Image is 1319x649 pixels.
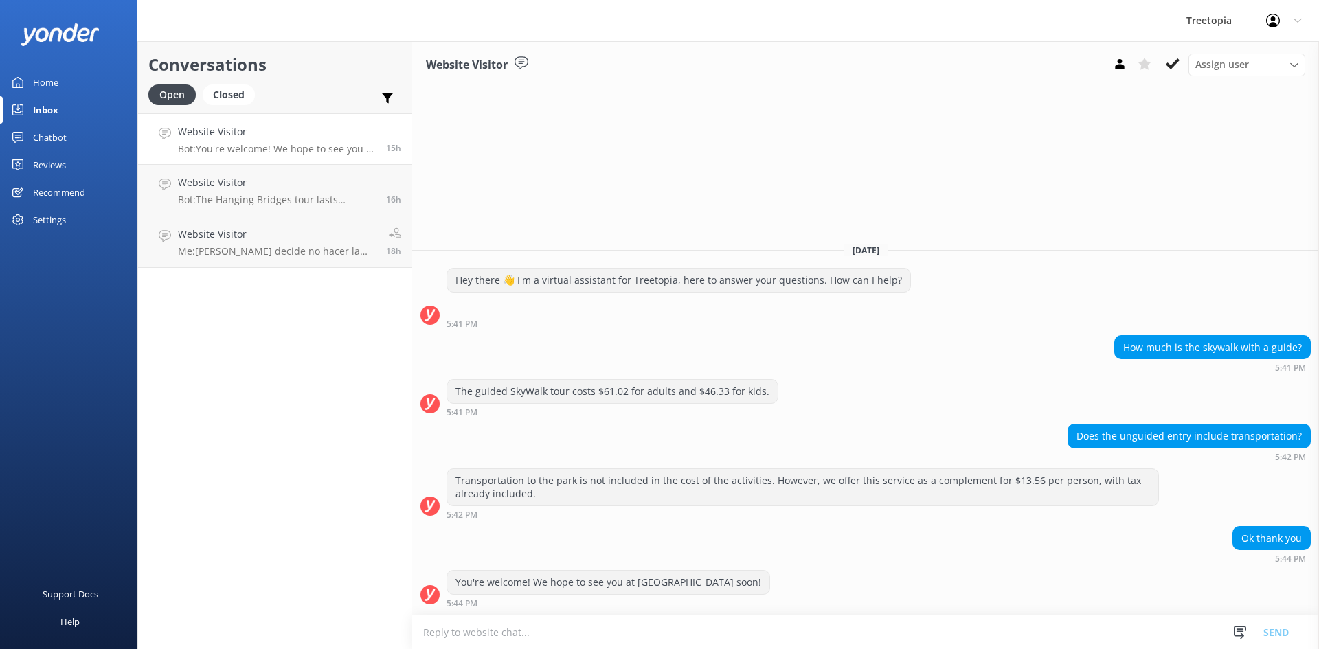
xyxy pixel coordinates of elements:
[1068,424,1310,448] div: Does the unguided entry include transportation?
[148,52,401,78] h2: Conversations
[447,571,769,594] div: You're welcome! We hope to see you at [GEOGRAPHIC_DATA] soon!
[844,244,888,256] span: [DATE]
[33,96,58,124] div: Inbox
[447,319,911,328] div: Aug 20 2025 05:41pm (UTC -06:00) America/Mexico_City
[43,580,98,608] div: Support Docs
[386,194,401,205] span: Aug 20 2025 04:08pm (UTC -06:00) America/Mexico_City
[447,600,477,608] strong: 5:44 PM
[148,87,203,102] a: Open
[1115,336,1310,359] div: How much is the skywalk with a guide?
[138,165,412,216] a: Website VisitorBot:The Hanging Bridges tour lasts approximately 1.5 hours. If your tour starts at...
[203,87,262,102] a: Closed
[1232,554,1311,563] div: Aug 20 2025 05:44pm (UTC -06:00) America/Mexico_City
[148,84,196,105] div: Open
[1233,527,1310,550] div: Ok thank you
[178,194,376,206] p: Bot: The Hanging Bridges tour lasts approximately 1.5 hours. If your tour starts at 10am, it shou...
[1114,363,1311,372] div: Aug 20 2025 05:41pm (UTC -06:00) America/Mexico_City
[447,407,778,417] div: Aug 20 2025 05:41pm (UTC -06:00) America/Mexico_City
[178,245,376,258] p: Me: [PERSON_NAME] decide no hacer la actividad al llegar solo [PERSON_NAME] en cuenta que no es r...
[386,142,401,154] span: Aug 20 2025 05:44pm (UTC -06:00) America/Mexico_City
[1068,452,1311,462] div: Aug 20 2025 05:42pm (UTC -06:00) America/Mexico_City
[21,23,100,46] img: yonder-white-logo.png
[1188,54,1305,76] div: Assign User
[33,179,85,206] div: Recommend
[426,56,508,74] h3: Website Visitor
[447,269,910,292] div: Hey there 👋 I'm a virtual assistant for Treetopia, here to answer your questions. How can I help?
[447,469,1158,505] div: Transportation to the park is not included in the cost of the activities. However, we offer this ...
[60,608,80,635] div: Help
[33,206,66,234] div: Settings
[447,598,770,608] div: Aug 20 2025 05:44pm (UTC -06:00) America/Mexico_City
[33,69,58,96] div: Home
[178,175,376,190] h4: Website Visitor
[1275,364,1306,372] strong: 5:41 PM
[1195,57,1249,72] span: Assign user
[138,216,412,268] a: Website VisitorMe:[PERSON_NAME] decide no hacer la actividad al llegar solo [PERSON_NAME] en cuen...
[447,320,477,328] strong: 5:41 PM
[1275,555,1306,563] strong: 5:44 PM
[447,511,477,519] strong: 5:42 PM
[386,245,401,257] span: Aug 20 2025 02:11pm (UTC -06:00) America/Mexico_City
[1275,453,1306,462] strong: 5:42 PM
[33,124,67,151] div: Chatbot
[447,380,778,403] div: The guided SkyWalk tour costs $61.02 for adults and $46.33 for kids.
[203,84,255,105] div: Closed
[178,143,376,155] p: Bot: You're welcome! We hope to see you at [GEOGRAPHIC_DATA] soon!
[447,409,477,417] strong: 5:41 PM
[447,510,1159,519] div: Aug 20 2025 05:42pm (UTC -06:00) America/Mexico_City
[33,151,66,179] div: Reviews
[138,113,412,165] a: Website VisitorBot:You're welcome! We hope to see you at [GEOGRAPHIC_DATA] soon!15h
[178,227,376,242] h4: Website Visitor
[178,124,376,139] h4: Website Visitor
